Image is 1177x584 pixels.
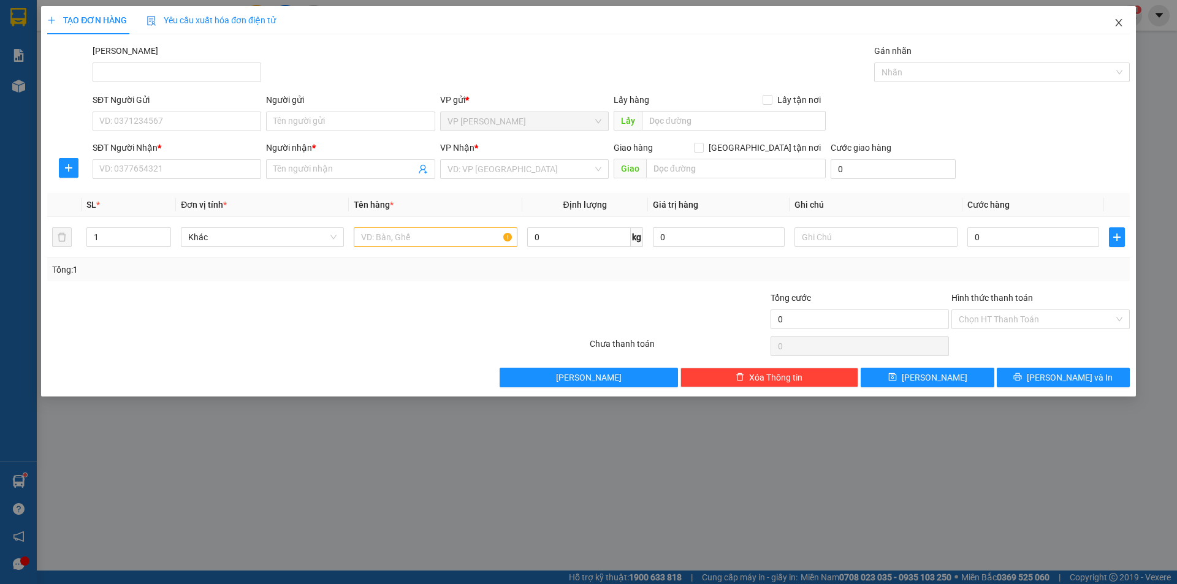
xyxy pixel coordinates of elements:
span: Lấy tận nơi [772,93,826,107]
span: user-add [418,164,428,174]
button: Close [1102,6,1136,40]
span: Đơn vị tính [181,200,227,210]
button: [PERSON_NAME] [500,368,678,387]
img: icon [147,16,156,26]
label: Mã ĐH [93,46,158,56]
button: printer[PERSON_NAME] và In [997,368,1130,387]
input: Ghi Chú [794,227,958,247]
span: Giá trị hàng [653,200,698,210]
span: Giao hàng [614,143,653,153]
button: plus [59,158,78,178]
div: SĐT Người Nhận [93,141,261,154]
span: Tên hàng [354,200,394,210]
span: Lấy hàng [614,95,649,105]
button: delete [52,227,72,247]
input: Dọc đường [646,159,826,178]
span: VP Phan Thiết [448,112,601,131]
button: save[PERSON_NAME] [861,368,994,387]
span: [PERSON_NAME] [902,371,967,384]
span: Lấy [614,111,642,131]
span: Xóa Thông tin [749,371,802,384]
div: Người nhận [266,141,435,154]
span: kg [631,227,643,247]
div: Chưa thanh toán [588,337,769,358]
span: plus [59,163,78,173]
label: Cước giao hàng [831,143,891,153]
input: Mã ĐH [93,63,261,82]
span: save [888,373,897,382]
span: Tổng cước [771,293,811,303]
input: 0 [653,227,785,247]
button: plus [1109,227,1125,247]
label: Hình thức thanh toán [951,293,1033,303]
button: deleteXóa Thông tin [680,368,859,387]
span: [PERSON_NAME] và In [1027,371,1113,384]
div: SĐT Người Gửi [93,93,261,107]
input: Dọc đường [642,111,826,131]
div: Tổng: 1 [52,263,454,276]
th: Ghi chú [790,193,962,217]
div: Người gửi [266,93,435,107]
span: printer [1013,373,1022,382]
span: plus [47,16,56,25]
span: Khác [188,228,337,246]
span: delete [736,373,744,382]
span: [GEOGRAPHIC_DATA] tận nơi [704,141,826,154]
span: Yêu cầu xuất hóa đơn điện tử [147,15,276,25]
label: Gán nhãn [874,46,912,56]
span: Giao [614,159,646,178]
span: SL [86,200,96,210]
span: Định lượng [563,200,607,210]
div: VP gửi [440,93,609,107]
span: plus [1110,232,1124,242]
input: Cước giao hàng [831,159,956,179]
span: close [1114,18,1124,28]
span: VP Nhận [440,143,474,153]
span: Cước hàng [967,200,1010,210]
span: TẠO ĐƠN HÀNG [47,15,127,25]
input: VD: Bàn, Ghế [354,227,517,247]
span: [PERSON_NAME] [556,371,622,384]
